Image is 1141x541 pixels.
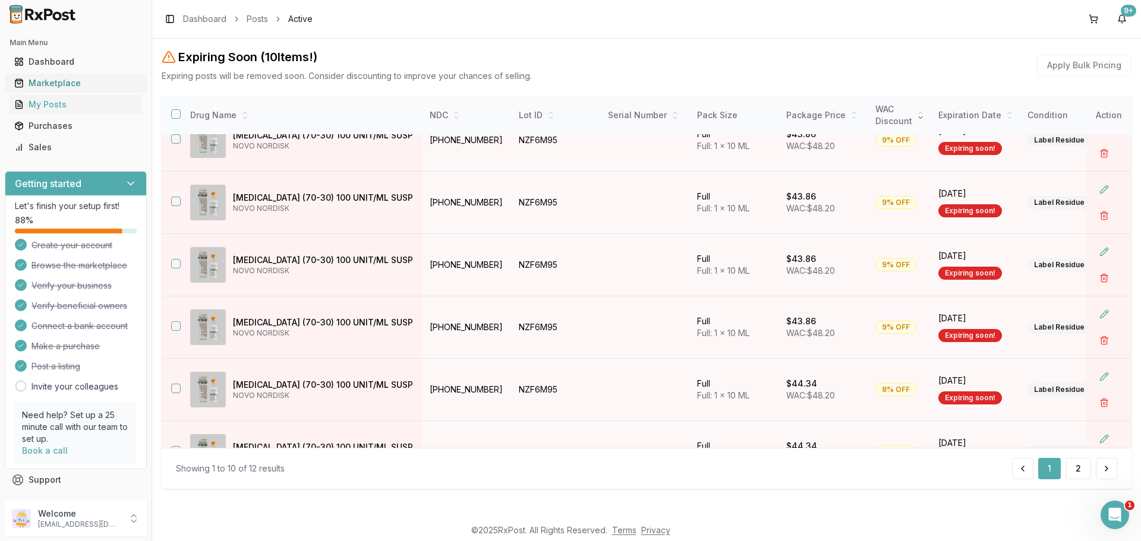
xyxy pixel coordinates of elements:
span: Full: 1 x 10 ML [697,141,749,151]
h2: Main Menu [10,38,142,48]
p: [MEDICAL_DATA] (70-30) 100 UNIT/ML SUSP [233,192,413,204]
button: 1 [1038,458,1061,479]
p: $43.86 [786,191,816,203]
span: Verify beneficial owners [31,300,127,312]
button: Marketplace [5,74,147,93]
p: $43.86 [786,253,816,265]
p: $44.34 [786,440,817,452]
span: Make a purchase [31,340,100,352]
button: Delete [1093,205,1115,226]
p: NOVO NORDISK [233,204,413,213]
span: Feedback [29,495,69,507]
td: [PHONE_NUMBER] [423,296,512,359]
th: Condition [1020,96,1110,135]
th: Pack Size [690,96,779,135]
button: Edit [1093,428,1115,450]
div: Expiring soon! [938,142,1002,155]
button: 9+ [1112,10,1131,29]
td: Full [690,234,779,296]
div: Expiring soon! [938,204,1002,217]
div: Expiring soon! [938,267,1002,280]
p: NOVO NORDISK [233,266,413,276]
div: Label Residue [1027,383,1091,396]
p: [EMAIL_ADDRESS][DOMAIN_NAME] [38,520,121,529]
td: NZF6M95 [512,296,601,359]
td: [PHONE_NUMBER] [423,172,512,234]
div: Sales [14,141,137,153]
p: [MEDICAL_DATA] (70-30) 100 UNIT/ML SUSP [233,254,413,266]
button: Purchases [5,116,147,135]
div: Label Residue [1027,321,1091,334]
div: 9% OFF [875,134,916,147]
td: Full [690,421,779,483]
p: NOVO NORDISK [233,141,413,151]
a: Terms [612,525,636,535]
td: NZF6M95 [512,421,601,483]
button: Edit [1093,303,1115,325]
span: [DATE] [938,312,1013,324]
h3: Getting started [15,176,81,191]
img: NovoLIN 70/30 (70-30) 100 UNIT/ML SUSP [190,247,226,283]
button: Delete [1093,143,1115,164]
button: Edit [1093,366,1115,387]
div: Purchases [14,120,137,132]
span: Active [288,13,313,25]
div: WAC Discount [875,103,924,127]
button: 2 [1066,458,1091,479]
a: Marketplace [10,72,142,94]
a: Book a call [22,445,68,455]
td: NZF6M95 [512,234,601,296]
p: [MEDICAL_DATA] (70-30) 100 UNIT/ML SUSP [233,317,413,328]
span: 88 % [15,214,33,226]
span: [DATE] [938,188,1013,200]
div: My Posts [14,99,137,110]
td: NZF6M95 [512,359,601,421]
td: [PHONE_NUMBER] [423,109,512,172]
div: 8% OFF [875,445,916,458]
span: Connect a bank account [31,320,128,332]
div: Serial Number [608,109,683,121]
a: Sales [10,137,142,158]
span: WAC: $48.20 [786,328,835,338]
img: NovoLIN 70/30 (70-30) 100 UNIT/ML SUSP [190,372,226,407]
p: $43.86 [786,315,816,327]
img: RxPost Logo [5,5,81,24]
nav: breadcrumb [183,13,313,25]
iframe: Intercom live chat [1101,501,1129,529]
a: Posts [247,13,268,25]
span: 1 [1125,501,1134,510]
button: Dashboard [5,52,147,71]
th: Action [1086,96,1131,135]
div: Label Residue [1027,445,1091,458]
div: Label Residue [1027,134,1091,147]
td: [PHONE_NUMBER] [423,234,512,296]
span: Create your account [31,239,112,251]
div: Expiring soon! [938,391,1002,404]
div: 9+ [1121,5,1136,17]
h2: Expiring Soon ( 10 Item s !) [178,49,317,65]
p: [MEDICAL_DATA] (70-30) 100 UNIT/ML SUSP [233,379,413,391]
div: NDC [430,109,505,121]
span: [DATE] [938,437,1013,449]
span: [DATE] [938,250,1013,262]
img: NovoLIN 70/30 (70-30) 100 UNIT/ML SUSP [190,185,226,220]
p: Welcome [38,508,121,520]
span: Full: 1 x 10 ML [697,265,749,276]
img: NovoLIN 70/30 (70-30) 100 UNIT/ML SUSP [190,434,226,470]
td: Full [690,172,779,234]
p: NOVO NORDISK [233,328,413,338]
a: Privacy [641,525,670,535]
span: Full: 1 x 10 ML [697,203,749,213]
button: My Posts [5,95,147,114]
span: WAC: $48.20 [786,390,835,400]
span: WAC: $48.20 [786,141,835,151]
td: Full [690,109,779,172]
button: Delete [1093,330,1115,351]
img: User avatar [12,509,31,528]
button: Support [5,469,147,491]
a: Dashboard [183,13,226,25]
p: NOVO NORDISK [233,391,413,400]
p: Let's finish your setup first! [15,200,137,212]
div: Expiration Date [938,109,1013,121]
